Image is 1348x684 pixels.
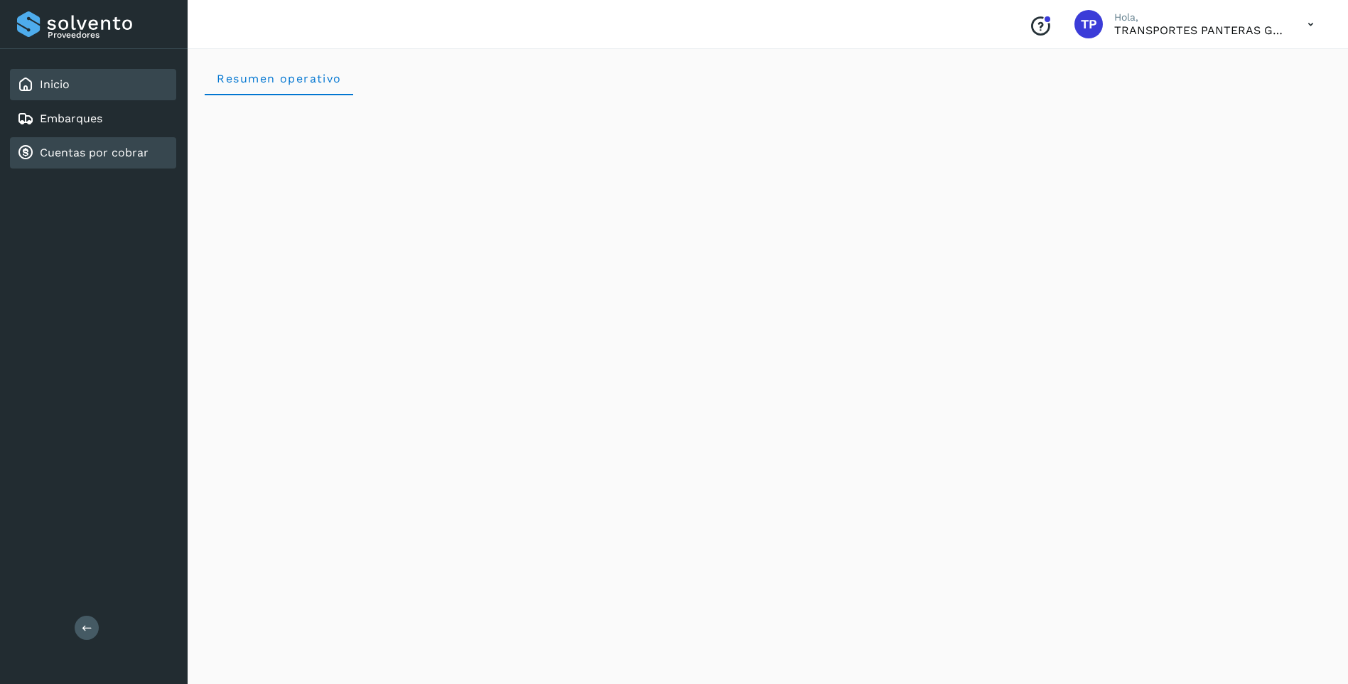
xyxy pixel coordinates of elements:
p: Proveedores [48,30,171,40]
div: Cuentas por cobrar [10,137,176,169]
p: Hola, [1114,11,1285,23]
a: Embarques [40,112,102,125]
div: Inicio [10,69,176,100]
a: Cuentas por cobrar [40,146,149,159]
div: Embarques [10,103,176,134]
span: Resumen operativo [216,72,342,85]
p: TRANSPORTES PANTERAS GAPO S.A. DE C.V. [1114,23,1285,37]
a: Inicio [40,78,70,91]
